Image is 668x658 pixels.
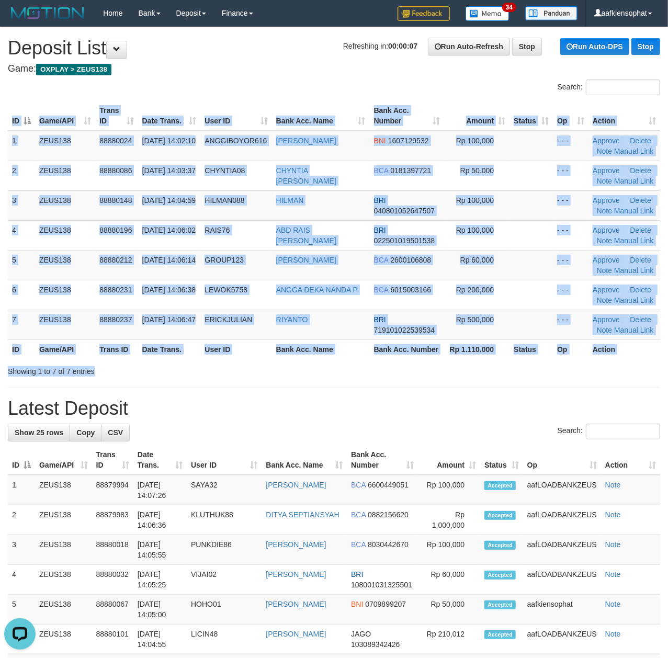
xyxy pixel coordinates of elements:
span: BCA [374,256,389,264]
a: [PERSON_NAME] [276,137,336,145]
td: aafLOADBANKZEUS [523,565,601,595]
td: [DATE] 14:06:36 [133,505,187,535]
a: Approve [593,256,620,264]
span: Accepted [484,630,516,639]
a: Delete [630,166,651,175]
td: ZEUS138 [35,220,95,250]
a: Manual Link [614,177,654,185]
button: Open LiveChat chat widget [4,4,36,36]
a: Manual Link [614,207,654,215]
a: Approve [593,286,620,294]
th: User ID: activate to sort column ascending [200,101,271,131]
a: Note [597,266,613,275]
th: Op: activate to sort column ascending [553,101,588,131]
td: PUNKDIE86 [187,535,262,565]
td: Rp 50,000 [418,595,480,625]
span: Copy 103089342426 to clipboard [351,640,400,649]
a: HILMAN [276,196,304,205]
span: BNI [374,137,386,145]
span: GROUP123 [205,256,244,264]
th: Rp 1.110.000 [444,339,510,359]
img: Feedback.jpg [398,6,450,21]
a: [PERSON_NAME] [266,570,326,578]
td: aafLOADBANKZEUS [523,625,601,654]
a: Delete [630,137,651,145]
span: Refreshing in: [343,42,417,50]
span: 88880086 [99,166,132,175]
span: [DATE] 14:06:47 [142,315,196,324]
td: aafLOADBANKZEUS [523,505,601,535]
span: Rp 100,000 [456,196,494,205]
td: 4 [8,220,35,250]
td: LICIN48 [187,625,262,654]
th: Trans ID [95,339,138,359]
span: Rp 200,000 [456,286,494,294]
a: ABD RAIS [PERSON_NAME] [276,226,336,245]
th: Bank Acc. Name: activate to sort column ascending [262,445,347,475]
td: SAYA32 [187,475,262,505]
td: HOHO01 [187,595,262,625]
td: - - - [553,280,588,310]
a: Delete [630,286,651,294]
span: Copy [76,428,95,437]
img: Button%20Memo.svg [466,6,510,21]
span: Copy 719101022539534 to clipboard [374,326,435,334]
span: Rp 100,000 [456,226,494,234]
td: 88880067 [92,595,133,625]
span: Accepted [484,511,516,520]
span: [DATE] 14:06:38 [142,286,196,294]
a: Note [605,540,621,549]
td: [DATE] 14:05:25 [133,565,187,595]
span: 88880212 [99,256,132,264]
td: ZEUS138 [35,131,95,161]
a: [PERSON_NAME] [276,256,336,264]
span: BCA [374,166,389,175]
th: ID: activate to sort column descending [8,101,35,131]
th: Status: activate to sort column ascending [510,101,553,131]
a: Approve [593,226,620,234]
a: Delete [630,315,651,324]
span: [DATE] 14:03:37 [142,166,196,175]
a: [PERSON_NAME] [266,600,326,608]
td: 3 [8,535,35,565]
h4: Game: [8,64,660,74]
a: Manual Link [614,326,654,334]
span: BNI [351,600,363,608]
th: Bank Acc. Number [370,339,445,359]
th: Date Trans.: activate to sort column ascending [133,445,187,475]
th: Trans ID: activate to sort column ascending [92,445,133,475]
td: ZEUS138 [35,565,92,595]
td: ZEUS138 [35,280,95,310]
td: ZEUS138 [35,535,92,565]
td: - - - [553,161,588,190]
a: Note [605,570,621,578]
th: User ID [200,339,271,359]
td: aafLOADBANKZEUS [523,475,601,505]
td: [DATE] 14:05:00 [133,595,187,625]
a: Note [597,207,613,215]
span: Rp 60,000 [460,256,494,264]
span: Rp 50,000 [460,166,494,175]
span: 88880196 [99,226,132,234]
span: Copy 2600106808 to clipboard [390,256,431,264]
h1: Latest Deposit [8,398,660,419]
td: VIJAI02 [187,565,262,595]
a: Approve [593,196,620,205]
span: Copy 1607129532 to clipboard [388,137,429,145]
td: 88879994 [92,475,133,505]
th: Amount: activate to sort column ascending [418,445,480,475]
a: [PERSON_NAME] [266,481,326,489]
td: ZEUS138 [35,505,92,535]
td: ZEUS138 [35,310,95,339]
span: Accepted [484,541,516,550]
td: 88880032 [92,565,133,595]
span: Copy 0882156620 to clipboard [368,510,409,519]
span: Copy 022501019501538 to clipboard [374,236,435,245]
td: ZEUS138 [35,190,95,220]
span: Copy 6600449051 to clipboard [368,481,409,489]
td: aafkiensophat [523,595,601,625]
td: Rp 1,000,000 [418,505,480,535]
a: Approve [593,166,620,175]
td: 88879983 [92,505,133,535]
span: Show 25 rows [15,428,63,437]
